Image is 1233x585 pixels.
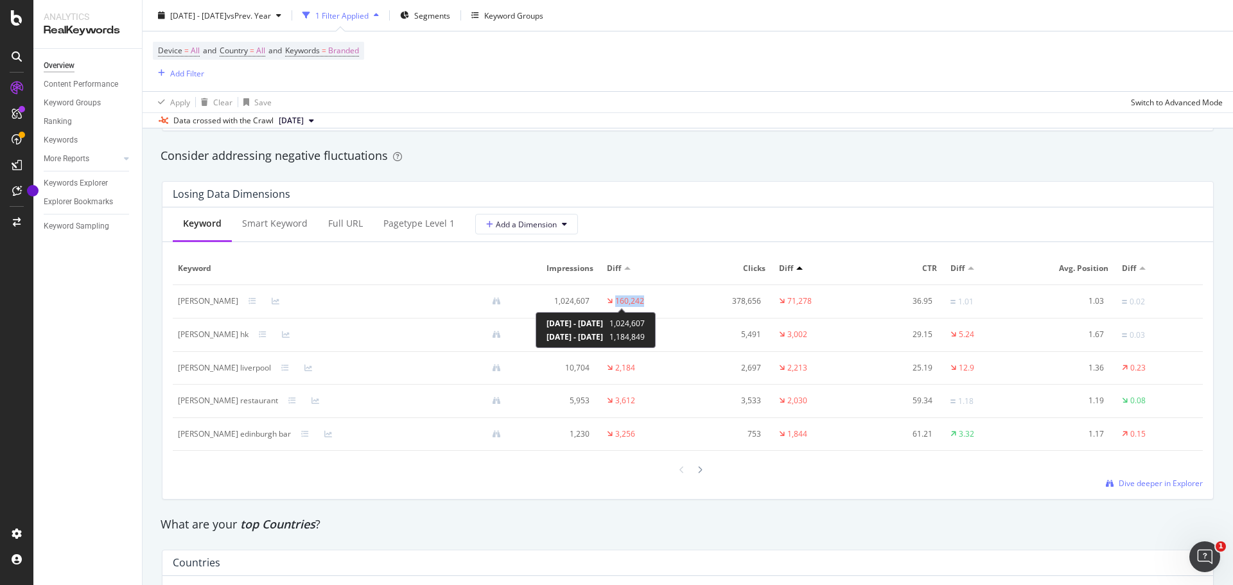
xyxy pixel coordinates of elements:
[864,295,932,307] div: 36.95
[787,362,807,374] div: 2,213
[44,96,101,110] div: Keyword Groups
[547,331,603,342] span: [DATE] - [DATE]
[615,428,635,440] div: 3,256
[1122,333,1127,337] img: Equal
[864,362,932,374] div: 25.19
[779,263,793,274] span: Diff
[44,134,133,147] a: Keywords
[1130,296,1145,308] div: 0.02
[254,96,272,107] div: Save
[521,428,590,440] div: 1,230
[196,92,232,112] button: Clear
[178,295,238,307] div: harvey nichols
[242,217,308,230] div: Smart Keyword
[328,42,359,60] span: Branded
[787,395,807,406] div: 2,030
[44,78,133,91] a: Content Performance
[279,115,304,127] span: 2025 Aug. 31st
[170,67,204,78] div: Add Filter
[297,5,384,26] button: 1 Filter Applied
[466,5,548,26] button: Keyword Groups
[1036,362,1105,374] div: 1.36
[486,219,557,230] span: Add a Dimension
[1119,478,1203,489] span: Dive deeper in Explorer
[44,134,78,147] div: Keywords
[615,362,635,374] div: 2,184
[521,362,590,374] div: 10,704
[183,217,222,230] div: Keyword
[153,5,286,26] button: [DATE] - [DATE]vsPrev. Year
[178,395,278,406] div: harvey nichols restaurant
[609,331,645,342] span: 1,184,849
[693,428,761,440] div: 753
[173,188,290,200] div: Losing Data Dimensions
[44,220,109,233] div: Keyword Sampling
[268,45,282,56] span: and
[238,92,272,112] button: Save
[44,115,133,128] a: Ranking
[1130,362,1146,374] div: 0.23
[787,329,807,340] div: 3,002
[158,45,182,56] span: Device
[44,220,133,233] a: Keyword Sampling
[1036,428,1105,440] div: 1.17
[1126,92,1223,112] button: Switch to Advanced Mode
[521,263,594,274] span: Impressions
[1216,541,1226,552] span: 1
[958,396,974,407] div: 1.18
[1122,300,1127,304] img: Equal
[615,395,635,406] div: 3,612
[1130,428,1146,440] div: 0.15
[959,362,974,374] div: 12.9
[414,10,450,21] span: Segments
[1106,478,1203,489] a: Dive deeper in Explorer
[240,516,315,532] span: top Countries
[958,296,974,308] div: 1.01
[44,96,133,110] a: Keyword Groups
[1036,329,1105,340] div: 1.67
[170,10,227,21] span: [DATE] - [DATE]
[693,362,761,374] div: 2,697
[1189,541,1220,572] iframe: Intercom live chat
[44,115,72,128] div: Ranking
[44,59,74,73] div: Overview
[693,295,761,307] div: 378,656
[1130,329,1145,341] div: 0.03
[203,45,216,56] span: and
[1130,395,1146,406] div: 0.08
[959,329,974,340] div: 5.24
[191,42,200,60] span: All
[864,428,932,440] div: 61.21
[787,428,807,440] div: 1,844
[521,295,590,307] div: 1,024,607
[44,78,118,91] div: Content Performance
[1131,96,1223,107] div: Switch to Advanced Mode
[44,195,113,209] div: Explorer Bookmarks
[864,395,932,406] div: 59.34
[44,152,89,166] div: More Reports
[256,42,265,60] span: All
[1122,263,1136,274] span: Diff
[315,10,369,21] div: 1 Filter Applied
[153,92,190,112] button: Apply
[178,263,508,274] span: Keyword
[383,217,455,230] div: pagetype Level 1
[950,300,956,304] img: Equal
[227,10,271,21] span: vs Prev. Year
[250,45,254,56] span: =
[173,556,220,569] div: Countries
[864,329,932,340] div: 29.15
[1036,263,1109,274] span: Avg. Position
[322,45,326,56] span: =
[521,395,590,406] div: 5,953
[44,195,133,209] a: Explorer Bookmarks
[161,148,1215,164] div: Consider addressing negative fluctuations
[615,295,644,307] div: 160,242
[950,399,956,403] img: Equal
[1036,395,1105,406] div: 1.19
[44,59,133,73] a: Overview
[484,10,543,21] div: Keyword Groups
[547,318,603,329] span: [DATE] - [DATE]
[395,5,455,26] button: Segments
[178,428,291,440] div: harvey nichols edinburgh bar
